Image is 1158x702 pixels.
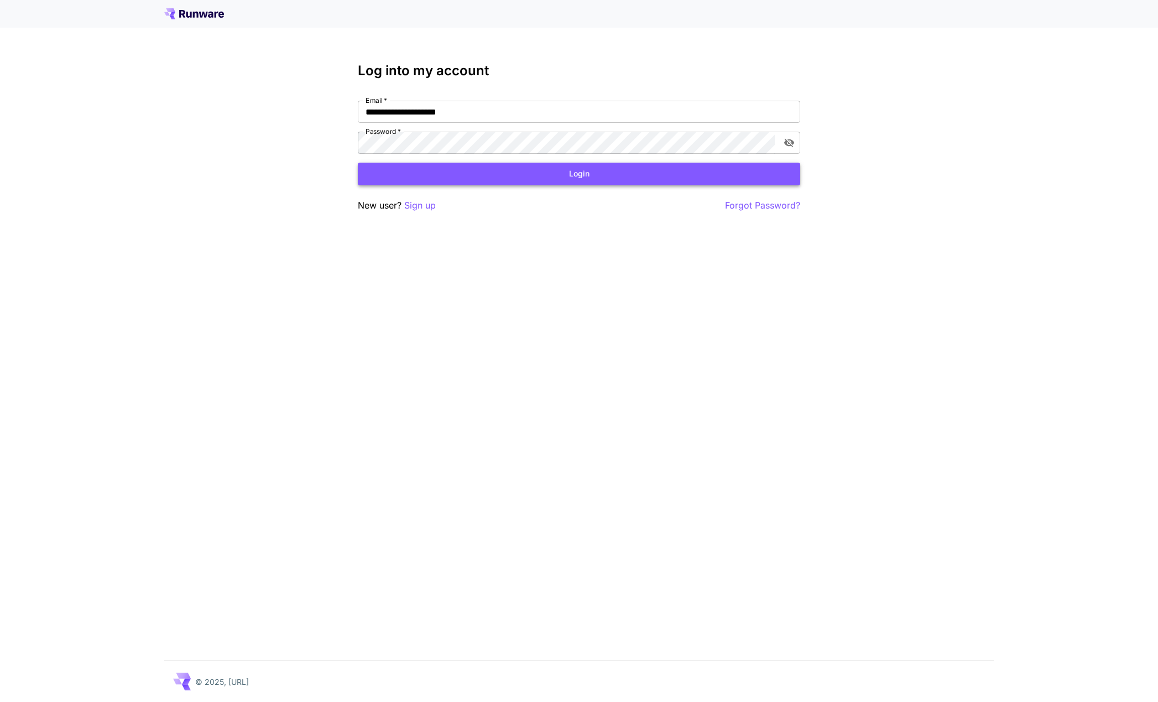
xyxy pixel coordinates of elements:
[358,63,800,79] h3: Log into my account
[195,676,249,688] p: © 2025, [URL]
[358,199,436,212] p: New user?
[366,96,387,105] label: Email
[779,133,799,153] button: toggle password visibility
[404,199,436,212] button: Sign up
[725,199,800,212] button: Forgot Password?
[366,127,401,136] label: Password
[358,163,800,185] button: Login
